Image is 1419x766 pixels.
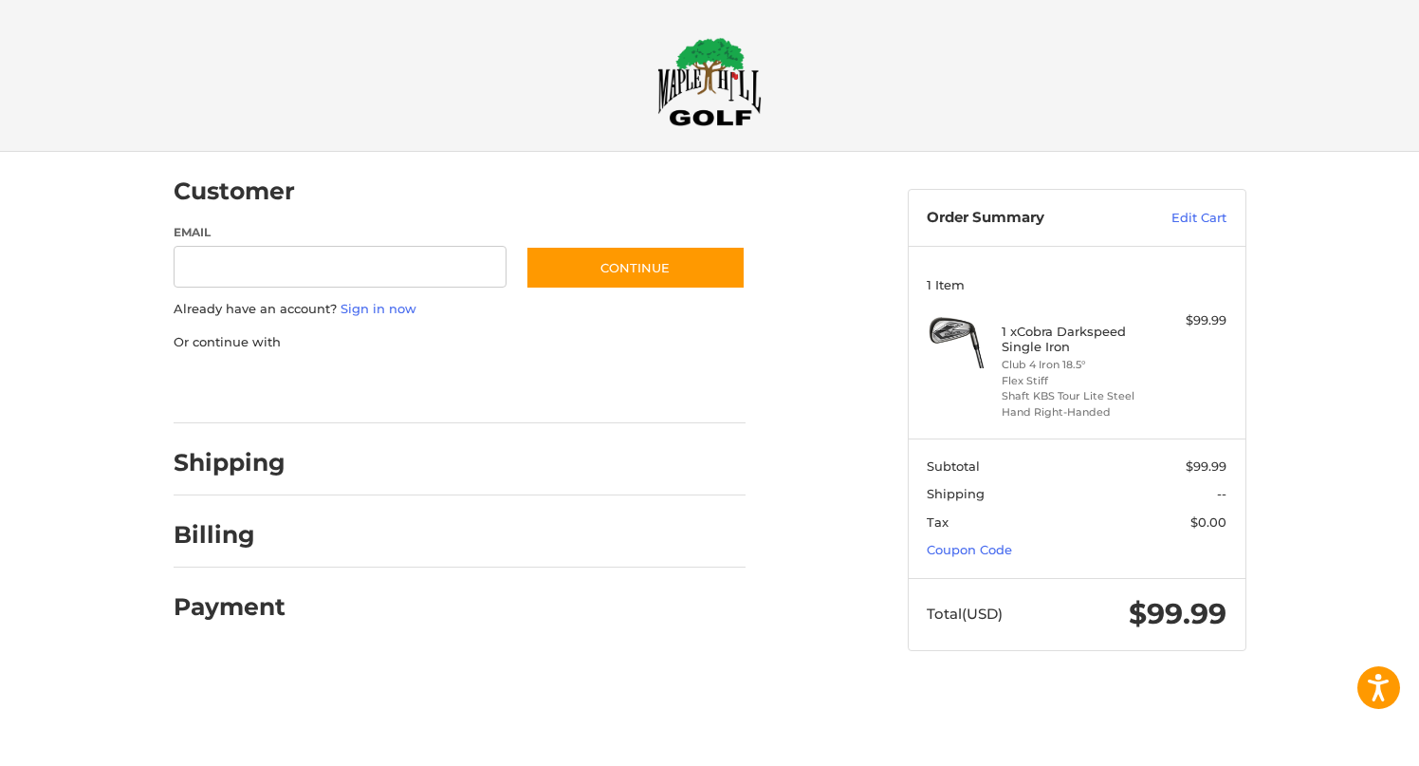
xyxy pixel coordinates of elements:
[174,520,285,550] h2: Billing
[927,277,1226,292] h3: 1 Item
[174,333,746,352] p: Or continue with
[1217,486,1226,501] span: --
[1186,458,1226,474] span: $99.99
[1131,209,1226,228] a: Edit Cart
[174,224,507,241] label: Email
[1002,324,1147,355] h4: 1 x Cobra Darkspeed Single Iron
[167,370,309,404] iframe: PayPal-paypal
[328,370,470,404] iframe: PayPal-paylater
[1002,373,1147,389] li: Flex Stiff
[525,246,746,290] button: Continue
[927,514,949,530] span: Tax
[927,542,1012,557] a: Coupon Code
[174,300,746,319] p: Already have an account?
[927,486,985,501] span: Shipping
[1002,357,1147,373] li: Club 4 Iron 18.5°
[1002,404,1147,420] li: Hand Right-Handed
[174,592,286,622] h2: Payment
[174,448,286,477] h2: Shipping
[1129,596,1226,631] span: $99.99
[1262,715,1419,766] iframe: Google Customer Reviews
[174,177,295,206] h2: Customer
[488,370,631,404] iframe: PayPal-venmo
[1002,388,1147,404] li: Shaft KBS Tour Lite Steel
[927,458,980,474] span: Subtotal
[1190,514,1226,530] span: $0.00
[927,605,1003,623] span: Total (USD)
[657,37,762,126] img: Maple Hill Golf
[1152,311,1226,330] div: $99.99
[341,301,416,316] a: Sign in now
[927,209,1131,228] h3: Order Summary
